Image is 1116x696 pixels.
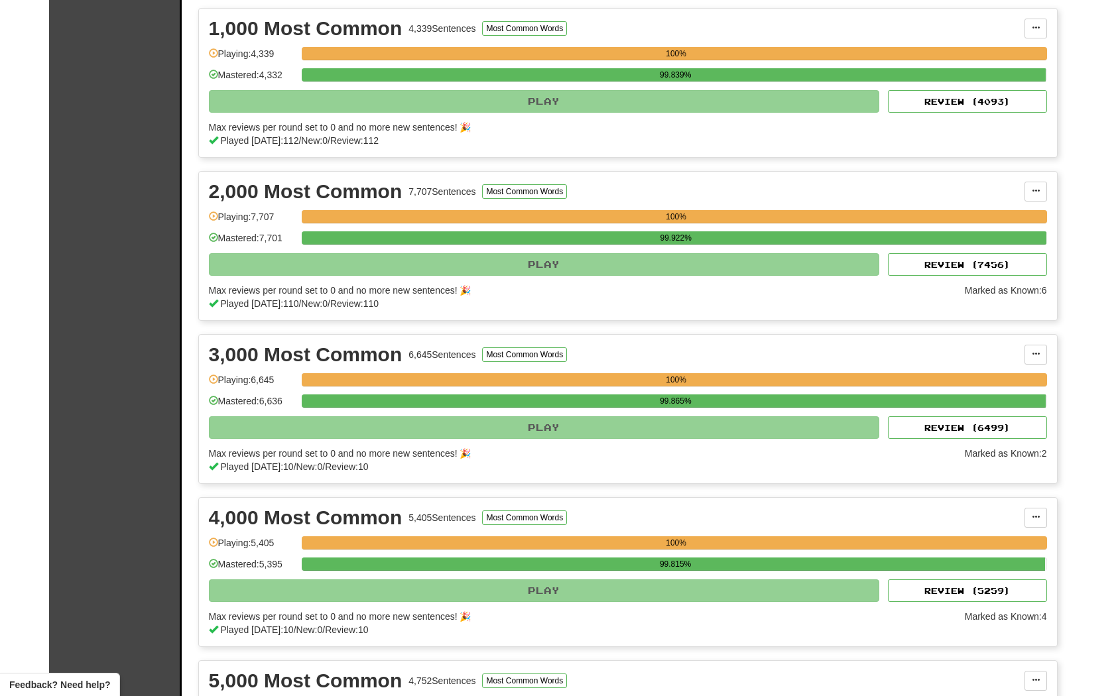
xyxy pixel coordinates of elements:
[209,610,957,623] div: Max reviews per round set to 0 and no more new sentences! 🎉
[209,19,403,38] div: 1,000 Most Common
[306,231,1046,245] div: 99.922%
[325,461,368,472] span: Review: 10
[294,461,296,472] span: /
[209,90,880,113] button: Play
[296,461,323,472] span: New: 0
[306,536,1047,550] div: 100%
[298,298,301,309] span: /
[482,673,567,688] button: Most Common Words
[408,185,475,198] div: 7,707 Sentences
[322,624,325,635] span: /
[301,298,328,309] span: New: 0
[888,253,1047,276] button: Review (7456)
[330,135,379,146] span: Review: 112
[482,347,567,362] button: Most Common Words
[482,184,567,199] button: Most Common Words
[328,298,330,309] span: /
[482,510,567,525] button: Most Common Words
[209,416,880,439] button: Play
[220,298,298,309] span: Played [DATE]: 110
[220,461,293,472] span: Played [DATE]: 10
[209,345,403,365] div: 3,000 Most Common
[408,674,475,687] div: 4,752 Sentences
[306,373,1047,386] div: 100%
[209,231,295,253] div: Mastered: 7,701
[9,678,110,691] span: Open feedback widget
[301,135,328,146] span: New: 0
[209,210,295,232] div: Playing: 7,707
[328,135,330,146] span: /
[306,68,1046,82] div: 99.839%
[325,624,368,635] span: Review: 10
[322,461,325,472] span: /
[209,508,403,528] div: 4,000 Most Common
[209,671,403,691] div: 5,000 Most Common
[408,511,475,524] div: 5,405 Sentences
[209,557,295,579] div: Mastered: 5,395
[209,121,1039,134] div: Max reviews per round set to 0 and no more new sentences! 🎉
[209,373,295,395] div: Playing: 6,645
[306,210,1047,223] div: 100%
[209,579,880,602] button: Play
[965,284,1047,310] div: Marked as Known: 6
[209,253,880,276] button: Play
[888,416,1047,439] button: Review (6499)
[209,182,403,202] div: 2,000 Most Common
[209,394,295,416] div: Mastered: 6,636
[220,624,293,635] span: Played [DATE]: 10
[888,90,1047,113] button: Review (4093)
[298,135,301,146] span: /
[306,47,1047,60] div: 100%
[209,284,957,297] div: Max reviews per round set to 0 and no more new sentences! 🎉
[209,536,295,558] div: Playing: 5,405
[296,624,323,635] span: New: 0
[220,135,298,146] span: Played [DATE]: 112
[965,447,1047,473] div: Marked as Known: 2
[408,348,475,361] div: 6,645 Sentences
[306,557,1046,571] div: 99.815%
[408,22,475,35] div: 4,339 Sentences
[209,68,295,90] div: Mastered: 4,332
[209,47,295,69] div: Playing: 4,339
[330,298,379,309] span: Review: 110
[209,447,957,460] div: Max reviews per round set to 0 and no more new sentences! 🎉
[306,394,1046,408] div: 99.865%
[888,579,1047,602] button: Review (5259)
[482,21,567,36] button: Most Common Words
[294,624,296,635] span: /
[965,610,1047,636] div: Marked as Known: 4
